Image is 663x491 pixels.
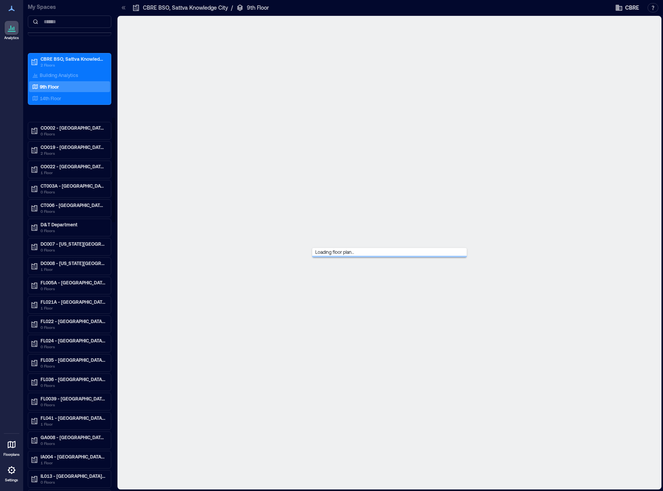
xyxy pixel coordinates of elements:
a: Floorplans [1,435,22,459]
p: My Spaces [28,3,111,11]
p: 2 Floors [41,150,105,156]
p: 0 Floors [41,363,105,369]
p: CBRE BSO, Sattva Knowledge City [143,4,228,12]
p: CO022 - [GEOGRAPHIC_DATA] - [STREET_ADDRESS] [41,163,105,169]
p: IA004 - [GEOGRAPHIC_DATA] - [STREET_ADDRESS] [41,453,105,460]
p: 14th Floor [40,95,61,101]
p: 0 Floors [41,324,105,330]
p: FL021A - [GEOGRAPHIC_DATA] - [STREET_ADDRESS] [41,299,105,305]
p: 0 Floors [41,286,105,292]
p: FL035 - [GEOGRAPHIC_DATA] - [STREET_ADDRESS] [41,357,105,363]
p: CO002 - [GEOGRAPHIC_DATA] - [STREET_ADDRESS].. [41,125,105,131]
span: CBRE [625,4,639,12]
p: Settings [5,478,18,482]
p: 9th Floor [40,84,59,90]
p: 1 Floor [41,421,105,427]
p: DC008 - [US_STATE][GEOGRAPHIC_DATA] - [STREET_ADDRESS] [41,260,105,266]
p: D&T Department [41,221,105,228]
p: 0 Floors [41,247,105,253]
p: 9th Floor [247,4,269,12]
p: Building Analytics [40,72,78,78]
p: 1 Floor [41,460,105,466]
p: 1 Floor [41,266,105,272]
p: Analytics [4,36,19,40]
p: 1 Floor [41,305,105,311]
p: FL0039 - [GEOGRAPHIC_DATA] – [STREET_ADDRESS] Ste. 100 [41,395,105,402]
p: / [231,4,233,12]
p: CO019 - [GEOGRAPHIC_DATA] - [STREET_ADDRESS] [41,144,105,150]
a: Analytics [2,19,21,43]
p: 0 Floors [41,344,105,350]
p: 0 Floors [41,402,105,408]
p: CT006 - [GEOGRAPHIC_DATA] - [STREET_ADDRESS].. [41,202,105,208]
p: 1 Floor [41,169,105,176]
p: 0 Floors [41,131,105,137]
p: DC007 - [US_STATE][GEOGRAPHIC_DATA] - [STREET_ADDRESS].. [41,241,105,247]
p: CBRE BSO, Sattva Knowledge City [41,56,105,62]
p: 0 Floors [41,208,105,214]
p: 2 Floors [41,62,105,68]
p: FL022 - [GEOGRAPHIC_DATA] - [STREET_ADDRESS][PERSON_NAME] [41,318,105,324]
p: FL041 - [GEOGRAPHIC_DATA] - [GEOGRAPHIC_DATA][PERSON_NAME].. [41,415,105,421]
p: CT003A - [GEOGRAPHIC_DATA] - [STREET_ADDRESS] [41,183,105,189]
p: 0 Floors [41,382,105,388]
a: Settings [2,461,21,485]
p: 0 Floors [41,228,105,234]
p: FL036 - [GEOGRAPHIC_DATA] - [STREET_ADDRESS] and 54.. [41,376,105,382]
p: FL024 - [GEOGRAPHIC_DATA] - 200/250 [GEOGRAPHIC_DATA].. [41,337,105,344]
span: Loading floor plan... [312,246,357,258]
p: 0 Floors [41,479,105,485]
p: Floorplans [3,452,20,457]
p: GA008 - [GEOGRAPHIC_DATA] - [STREET_ADDRESS] [41,434,105,440]
p: 0 Floors [41,189,105,195]
p: FL005A - [GEOGRAPHIC_DATA] - 777 Brickell.. [41,279,105,286]
p: 0 Floors [41,440,105,447]
button: CBRE [613,2,641,14]
p: IL013 - [GEOGRAPHIC_DATA] - [STREET_ADDRESS][PERSON_NAME] [41,473,105,479]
